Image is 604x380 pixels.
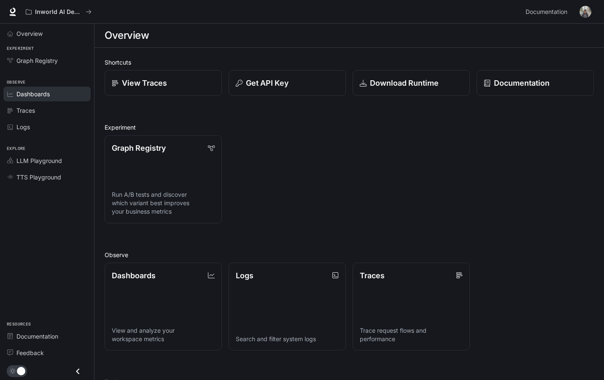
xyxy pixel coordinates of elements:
[3,153,91,168] a: LLM Playground
[105,263,222,351] a: DashboardsView and analyze your workspace metrics
[16,90,50,98] span: Dashboards
[112,270,156,281] p: Dashboards
[580,6,591,18] img: User avatar
[3,53,91,68] a: Graph Registry
[105,27,149,44] h1: Overview
[246,77,289,89] p: Get API Key
[236,335,339,343] p: Search and filter system logs
[494,77,550,89] p: Documentation
[105,70,222,96] a: View Traces
[236,270,253,281] p: Logs
[16,56,58,65] span: Graph Registry
[522,3,574,20] a: Documentation
[16,156,62,165] span: LLM Playground
[477,70,594,96] a: Documentation
[16,173,61,182] span: TTS Playground
[35,8,82,16] p: Inworld AI Demos
[353,70,470,96] a: Download Runtime
[105,123,594,132] h2: Experiment
[229,263,346,351] a: LogsSearch and filter system logs
[68,363,87,380] button: Close drawer
[3,26,91,41] a: Overview
[16,106,35,115] span: Traces
[112,190,215,216] p: Run A/B tests and discover which variant best improves your business metrics
[16,332,58,341] span: Documentation
[3,345,91,360] a: Feedback
[16,122,30,131] span: Logs
[16,29,43,38] span: Overview
[3,329,91,344] a: Documentation
[105,58,594,67] h2: Shortcuts
[16,348,44,357] span: Feedback
[3,103,91,118] a: Traces
[17,366,25,375] span: Dark mode toggle
[22,3,95,20] button: All workspaces
[112,142,166,154] p: Graph Registry
[3,87,91,101] a: Dashboards
[353,263,470,351] a: TracesTrace request flows and performance
[526,7,567,17] span: Documentation
[3,170,91,185] a: TTS Playground
[3,119,91,134] a: Logs
[105,250,594,259] h2: Observe
[370,77,439,89] p: Download Runtime
[105,135,222,223] a: Graph RegistryRun A/B tests and discover which variant best improves your business metrics
[360,270,385,281] p: Traces
[360,326,463,343] p: Trace request flows and performance
[112,326,215,343] p: View and analyze your workspace metrics
[122,77,167,89] p: View Traces
[229,70,346,96] button: Get API Key
[577,3,594,20] button: User avatar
